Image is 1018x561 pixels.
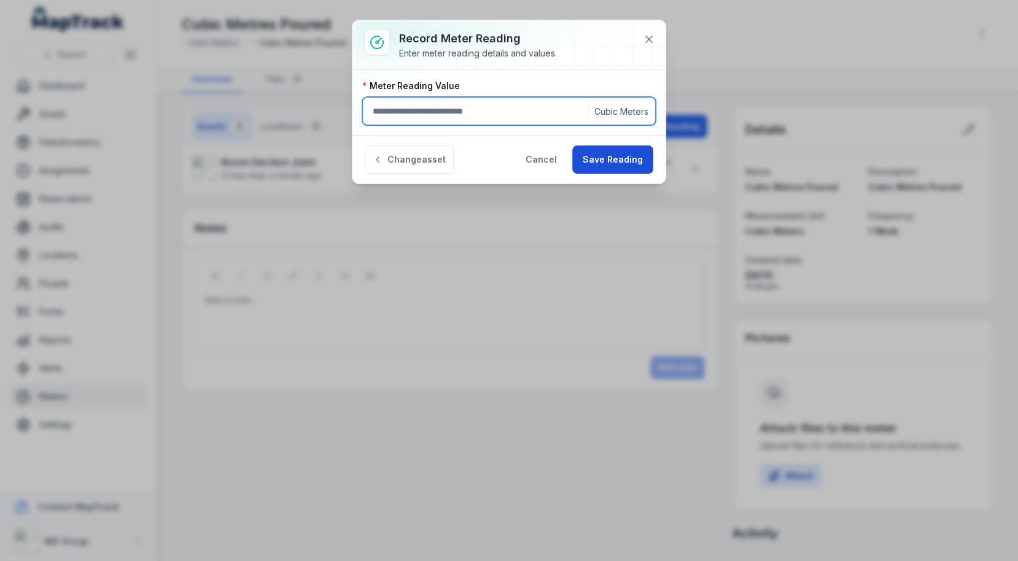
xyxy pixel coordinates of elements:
[399,47,557,60] div: Enter meter reading details and values.
[572,145,653,174] button: Save Reading
[365,145,454,174] button: Changeasset
[399,30,557,47] h3: Record meter reading
[362,97,656,125] input: :r17p:-form-item-label
[362,80,460,92] label: Meter Reading Value
[515,145,567,174] button: Cancel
